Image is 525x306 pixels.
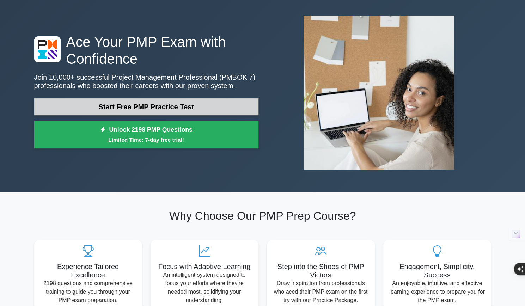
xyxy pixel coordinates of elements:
[389,279,486,305] p: An enjoyable, intuitive, and effective learning experience to prepare you for the PMP exam.
[34,33,258,67] h1: Ace Your PMP Exam with Confidence
[40,279,136,305] p: 2198 questions and comprehensive training to guide you through your PMP exam preparation.
[34,73,258,90] p: Join 10,000+ successful Project Management Professional (PMBOK 7) professionals who boosted their...
[156,271,253,305] p: An intelligent system designed to focus your efforts where they're needed most, solidifying your ...
[389,262,486,279] h5: Engagement, Simplicity, Success
[156,262,253,271] h5: Focus with Adaptive Learning
[34,121,258,149] a: Unlock 2198 PMP QuestionsLimited Time: 7-day free trial!
[34,209,491,222] h2: Why Choose Our PMP Prep Course?
[273,279,369,305] p: Draw inspiration from professionals who aced their PMP exam on the first try with our Practice Pa...
[43,136,250,144] small: Limited Time: 7-day free trial!
[40,262,136,279] h5: Experience Tailored Excellence
[34,98,258,115] a: Start Free PMP Practice Test
[273,262,369,279] h5: Step into the Shoes of PMP Victors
